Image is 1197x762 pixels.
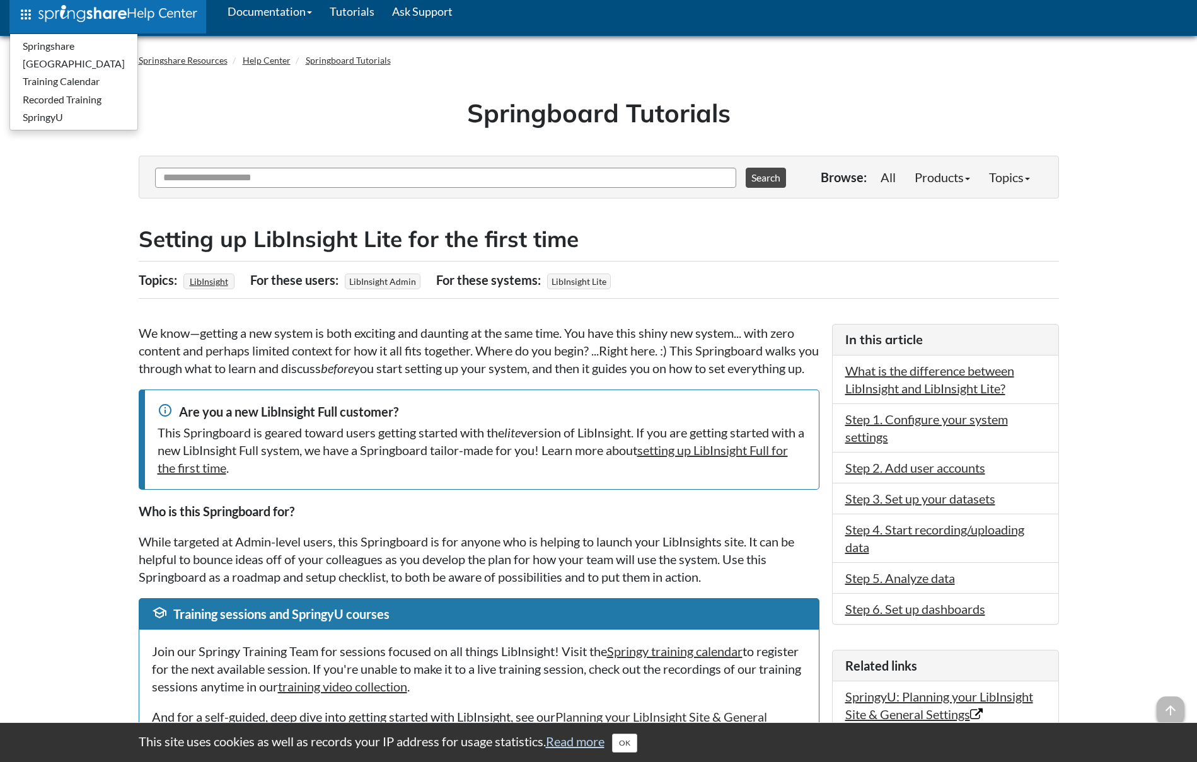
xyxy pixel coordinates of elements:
[845,331,1046,349] h3: In this article
[10,37,137,55] a: Springshare
[845,460,985,475] a: Step 2. Add user accounts
[306,55,391,66] a: Springboard Tutorials
[152,605,167,620] span: school
[126,732,1072,753] div: This site uses cookies as well as records your IP address for usage statistics.
[10,91,137,108] a: Recorded Training
[139,533,819,586] p: While targeted at Admin-level users, this Springboard is for anyone who is helping to launch your...
[607,644,743,659] a: Springy training calendar
[345,274,420,289] span: LibInsight Admin
[158,403,173,418] span: info
[321,361,354,376] em: before
[152,642,806,695] p: Join our Springy Training Team for sessions focused on all things LibInsight! Visit the to regist...
[547,274,611,289] span: LibInsight Lite
[10,72,137,90] a: Training Calendar
[1157,698,1184,713] a: arrow_upward
[845,491,995,506] a: Step 3. Set up your datasets
[845,412,1008,444] a: Step 1. Configure your system settings
[18,7,33,22] span: apps
[173,606,390,621] span: Training sessions and SpringyU courses
[845,363,1014,396] a: What is the difference between LibInsight and LibInsight Lite?
[250,268,342,292] div: For these users:
[127,4,197,21] span: Help Center
[436,268,544,292] div: For these systems:
[612,734,637,753] button: Close
[139,324,819,377] p: We know—getting a new system is both exciting and daunting at the same time. You have this shiny ...
[1157,696,1184,724] span: arrow_upward
[139,268,180,292] div: Topics:
[148,95,1050,130] h1: Springboard Tutorials
[139,55,228,66] a: Springshare Resources
[152,708,806,743] p: And for a self-guided, deep dive into getting started with LibInsight, see our SpringyU course!
[188,272,230,291] a: LibInsight
[845,658,917,673] span: Related links
[746,168,786,188] button: Search
[158,403,806,420] div: Are you a new LibInsight Full customer?
[845,601,985,616] a: Step 6. Set up dashboards
[139,504,294,519] strong: Who is this Springboard for?
[845,689,1033,722] a: SpringyU: Planning your LibInsight Site & General Settings
[278,679,407,694] a: training video collection
[504,425,521,440] em: lite
[546,734,604,749] a: Read more
[139,224,1059,255] h2: Setting up LibInsight Lite for the first time
[845,522,1024,555] a: Step 4. Start recording/uploading data
[980,165,1039,190] a: Topics
[158,424,806,476] div: This Springboard is geared toward users getting started with the version of LibInsight. If you ar...
[871,165,905,190] a: All
[10,108,137,126] a: SpringyU
[845,570,955,586] a: Step 5. Analyze data
[10,55,137,72] a: [GEOGRAPHIC_DATA]
[38,5,127,22] img: Springshare
[243,55,291,66] a: Help Center
[821,168,867,186] p: Browse:
[905,165,980,190] a: Products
